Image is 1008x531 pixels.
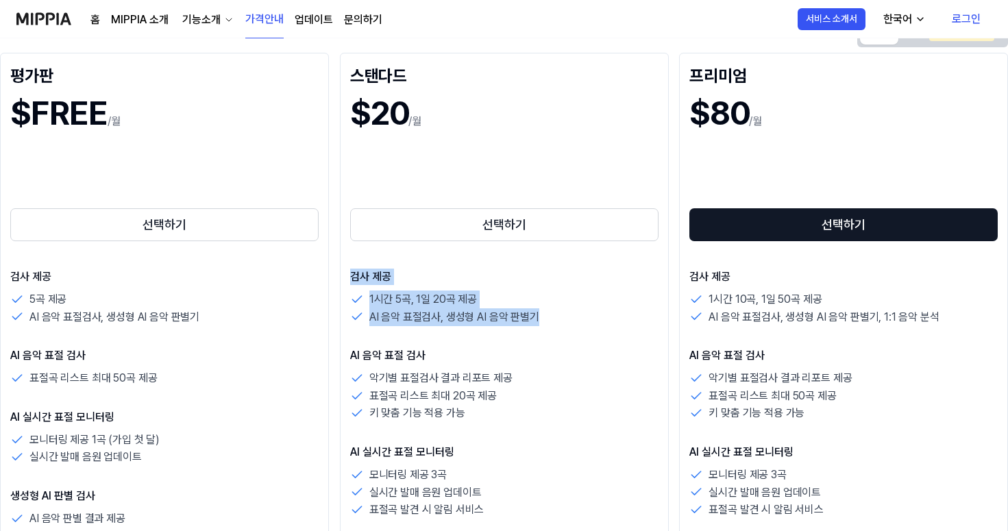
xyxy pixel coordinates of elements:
p: AI 실시간 표절 모니터링 [689,444,998,460]
p: 표절곡 발견 시 알림 서비스 [709,501,824,519]
div: 스탠다드 [350,63,659,85]
button: 선택하기 [10,208,319,241]
div: 프리미엄 [689,63,998,85]
p: 생성형 AI 판별 검사 [10,488,319,504]
a: 선택하기 [10,206,319,244]
h1: $20 [350,90,408,136]
a: 가격안내 [245,1,284,38]
p: AI 음악 표절 검사 [10,347,319,364]
div: 한국어 [881,11,915,27]
p: 실시간 발매 음원 업데이트 [369,484,482,502]
a: 문의하기 [344,12,382,28]
p: 모니터링 제공 3곡 [369,466,447,484]
p: 5곡 제공 [29,291,66,308]
h1: $80 [689,90,749,136]
p: 1시간 10곡, 1일 50곡 제공 [709,291,822,308]
p: 표절곡 리스트 최대 20곡 제공 [369,387,497,405]
p: 악기별 표절검사 결과 리포트 제공 [709,369,852,387]
p: 표절곡 발견 시 알림 서비스 [369,501,484,519]
div: 평가판 [10,63,319,85]
p: 실시간 발매 음원 업데이트 [709,484,821,502]
p: 검사 제공 [10,269,319,285]
p: 실시간 발매 음원 업데이트 [29,448,142,466]
p: 검사 제공 [350,269,659,285]
p: 표절곡 리스트 최대 50곡 제공 [709,387,836,405]
p: 키 맞춤 기능 적용 가능 [369,404,465,422]
p: 검사 제공 [689,269,998,285]
button: 선택하기 [689,208,998,241]
button: 기능소개 [180,12,234,28]
div: 기능소개 [180,12,223,28]
a: 홈 [90,12,100,28]
p: 모니터링 제공 3곡 [709,466,786,484]
a: 업데이트 [295,12,333,28]
p: AI 음악 표절검사, 생성형 AI 음악 판별기, 1:1 음악 분석 [709,308,939,326]
p: AI 실시간 표절 모니터링 [10,409,319,425]
p: AI 음악 판별 결과 제공 [29,510,125,528]
p: AI 실시간 표절 모니터링 [350,444,659,460]
a: 선택하기 [350,206,659,244]
button: 한국어 [872,5,934,33]
h1: $FREE [10,90,108,136]
p: /월 [408,113,421,129]
p: AI 음악 표절 검사 [689,347,998,364]
p: 모니터링 제공 1곡 (가입 첫 달) [29,431,160,449]
a: 선택하기 [689,206,998,244]
a: MIPPIA 소개 [111,12,169,28]
p: AI 음악 표절검사, 생성형 AI 음악 판별기 [29,308,199,326]
button: 선택하기 [350,208,659,241]
p: AI 음악 표절 검사 [350,347,659,364]
p: 악기별 표절검사 결과 리포트 제공 [369,369,513,387]
p: 표절곡 리스트 최대 50곡 제공 [29,369,157,387]
p: /월 [749,113,762,129]
p: /월 [108,113,121,129]
p: 키 맞춤 기능 적용 가능 [709,404,804,422]
p: AI 음악 표절검사, 생성형 AI 음악 판별기 [369,308,539,326]
button: 서비스 소개서 [798,8,865,30]
p: 1시간 5곡, 1일 20곡 제공 [369,291,477,308]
